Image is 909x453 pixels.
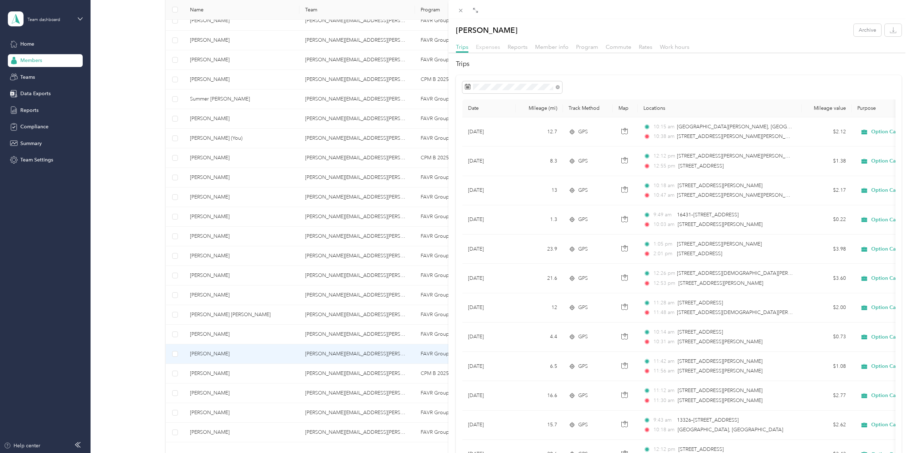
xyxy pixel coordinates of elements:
[578,157,588,165] span: GPS
[462,411,516,440] td: [DATE]
[678,163,724,169] span: [STREET_ADDRESS]
[462,176,516,205] td: [DATE]
[462,264,516,293] td: [DATE]
[476,43,500,50] span: Expenses
[653,123,674,131] span: 10:15 am
[678,329,723,335] span: [STREET_ADDRESS]
[462,205,516,235] td: [DATE]
[678,397,762,403] span: [STREET_ADDRESS][PERSON_NAME]
[639,43,652,50] span: Rates
[802,205,852,235] td: $0.22
[653,269,674,277] span: 12:26 pm
[576,43,598,50] span: Program
[456,43,468,50] span: Trips
[456,59,902,69] h2: Trips
[613,99,638,117] th: Map
[678,427,783,433] span: [GEOGRAPHIC_DATA], [GEOGRAPHIC_DATA]
[516,411,563,440] td: 15.7
[677,124,876,130] span: [GEOGRAPHIC_DATA][PERSON_NAME], [GEOGRAPHIC_DATA], [GEOGRAPHIC_DATA]
[677,212,739,218] span: 16431–[STREET_ADDRESS]
[653,387,674,395] span: 11:12 am
[869,413,909,453] iframe: Everlance-gr Chat Button Frame
[516,293,563,323] td: 12
[516,323,563,352] td: 4.4
[678,339,762,345] span: [STREET_ADDRESS][PERSON_NAME]
[653,279,675,287] span: 12:53 pm
[516,235,563,264] td: 23.9
[578,274,588,282] span: GPS
[802,352,852,381] td: $1.08
[802,99,852,117] th: Mileage value
[802,323,852,352] td: $0.73
[677,309,817,315] span: [STREET_ADDRESS][DEMOGRAPHIC_DATA][PERSON_NAME]
[653,182,674,190] span: 10:18 am
[578,245,588,253] span: GPS
[653,162,675,170] span: 12:55 pm
[653,152,674,160] span: 12:12 pm
[462,293,516,323] td: [DATE]
[578,362,588,370] span: GPS
[578,128,588,136] span: GPS
[653,250,674,258] span: 2:01 pm
[653,426,674,434] span: 10:18 am
[802,146,852,176] td: $1.38
[802,235,852,264] td: $3.98
[802,411,852,440] td: $2.62
[653,221,674,228] span: 10:03 am
[508,43,528,50] span: Reports
[516,146,563,176] td: 8.3
[653,240,674,248] span: 1:05 pm
[653,338,674,346] span: 10:31 am
[653,309,674,316] span: 11:48 am
[678,280,763,286] span: [STREET_ADDRESS][PERSON_NAME]
[578,216,588,223] span: GPS
[606,43,631,50] span: Commute
[802,117,852,146] td: $2.12
[516,352,563,381] td: 6.5
[653,211,674,219] span: 9:49 am
[653,367,674,375] span: 11:56 am
[462,323,516,352] td: [DATE]
[678,358,762,364] span: [STREET_ADDRESS][PERSON_NAME]
[516,176,563,205] td: 13
[578,304,588,312] span: GPS
[578,392,588,400] span: GPS
[677,192,801,198] span: [STREET_ADDRESS][PERSON_NAME][PERSON_NAME]
[677,270,817,276] span: [STREET_ADDRESS][DEMOGRAPHIC_DATA][PERSON_NAME]
[535,43,569,50] span: Member info
[578,421,588,429] span: GPS
[462,352,516,381] td: [DATE]
[678,300,723,306] span: [STREET_ADDRESS]
[677,251,722,257] span: [STREET_ADDRESS]
[516,381,563,410] td: 16.6
[653,133,674,140] span: 10:38 am
[678,368,762,374] span: [STREET_ADDRESS][PERSON_NAME]
[677,417,739,423] span: 13326–[STREET_ADDRESS]
[854,24,881,36] button: Archive
[578,333,588,341] span: GPS
[516,117,563,146] td: 12.7
[677,241,762,247] span: [STREET_ADDRESS][PERSON_NAME]
[462,235,516,264] td: [DATE]
[802,176,852,205] td: $2.17
[653,416,674,424] span: 9:43 am
[516,99,563,117] th: Mileage (mi)
[677,133,801,139] span: [STREET_ADDRESS][PERSON_NAME][PERSON_NAME]
[456,24,518,36] p: [PERSON_NAME]
[678,387,762,393] span: [STREET_ADDRESS][PERSON_NAME]
[653,299,674,307] span: 11:28 am
[802,293,852,323] td: $2.00
[516,264,563,293] td: 21.6
[653,357,674,365] span: 11:42 am
[462,117,516,146] td: [DATE]
[660,43,689,50] span: Work hours
[678,446,724,452] span: [STREET_ADDRESS]
[802,264,852,293] td: $3.60
[516,205,563,235] td: 1.3
[802,381,852,410] td: $2.77
[653,397,674,405] span: 11:30 am
[653,191,674,199] span: 10:47 am
[462,99,516,117] th: Date
[638,99,802,117] th: Locations
[578,186,588,194] span: GPS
